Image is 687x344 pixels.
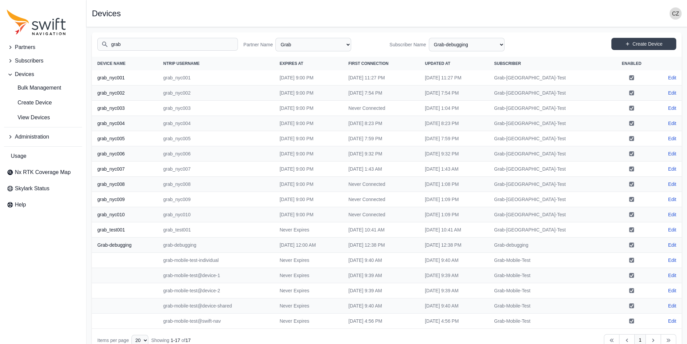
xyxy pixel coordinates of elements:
[274,70,343,85] td: [DATE] 9:00 PM
[274,222,343,238] td: Never Expires
[92,238,158,253] th: Grab-debugging
[92,101,158,116] th: grab_nyc003
[419,253,489,268] td: [DATE] 9:40 AM
[7,99,52,107] span: Create Device
[668,211,676,218] a: Edit
[92,57,158,70] th: Device Name
[92,85,158,101] th: grab_nyc002
[158,222,274,238] td: grab_test001
[343,238,419,253] td: [DATE] 12:38 PM
[419,314,489,329] td: [DATE] 4:56 PM
[343,222,419,238] td: [DATE] 10:41 AM
[489,314,609,329] td: Grab-Mobile-Test
[158,253,274,268] td: grab-mobile-test-individual
[158,146,274,162] td: grab_nyc006
[158,85,274,101] td: grab_nyc002
[158,268,274,283] td: grab-mobile-test@device-1
[274,283,343,298] td: Never Expires
[15,201,26,209] span: Help
[669,7,682,20] img: user photo
[419,192,489,207] td: [DATE] 1:09 PM
[92,9,121,18] h1: Devices
[668,272,676,279] a: Edit
[419,101,489,116] td: [DATE] 1:04 PM
[343,116,419,131] td: [DATE] 8:23 PM
[390,41,426,48] label: Subscriber Name
[668,150,676,157] a: Edit
[92,162,158,177] th: grab_nyc007
[419,116,489,131] td: [DATE] 8:23 PM
[158,177,274,192] td: grab_nyc008
[274,192,343,207] td: [DATE] 9:00 PM
[419,283,489,298] td: [DATE] 9:39 AM
[4,68,82,81] button: Devices
[4,182,82,195] a: Skylark Status
[158,70,274,85] td: grab_nyc001
[343,146,419,162] td: [DATE] 9:32 PM
[419,298,489,314] td: [DATE] 9:40 AM
[489,238,609,253] td: Grab-debugging
[343,298,419,314] td: [DATE] 9:40 AM
[92,146,158,162] th: grab_nyc006
[489,253,609,268] td: Grab-Mobile-Test
[489,192,609,207] td: Grab-[GEOGRAPHIC_DATA]-Test
[429,38,505,51] select: Subscriber
[668,226,676,233] a: Edit
[92,70,158,85] th: grab_nyc001
[343,314,419,329] td: [DATE] 4:56 PM
[97,338,129,343] span: Items per page
[274,162,343,177] td: [DATE] 9:00 PM
[419,131,489,146] td: [DATE] 7:59 PM
[158,207,274,222] td: grab_nyc010
[489,57,609,70] th: Subscriber
[419,238,489,253] td: [DATE] 12:38 PM
[158,116,274,131] td: grab_nyc004
[668,105,676,112] a: Edit
[15,133,49,141] span: Administration
[489,85,609,101] td: Grab-[GEOGRAPHIC_DATA]-Test
[668,287,676,294] a: Edit
[489,268,609,283] td: Grab-Mobile-Test
[343,162,419,177] td: [DATE] 1:43 AM
[15,57,43,65] span: Subscribers
[158,162,274,177] td: grab_nyc007
[92,177,158,192] th: grab_nyc008
[158,192,274,207] td: grab_nyc009
[489,131,609,146] td: Grab-[GEOGRAPHIC_DATA]-Test
[343,253,419,268] td: [DATE] 9:40 AM
[279,61,303,66] span: Expires At
[274,101,343,116] td: [DATE] 9:00 PM
[609,57,654,70] th: Enabled
[274,85,343,101] td: [DATE] 9:00 PM
[4,96,82,109] a: Create Device
[668,318,676,324] a: Edit
[419,177,489,192] td: [DATE] 1:08 PM
[668,302,676,309] a: Edit
[4,41,82,54] button: Partners
[489,177,609,192] td: Grab-[GEOGRAPHIC_DATA]-Test
[274,268,343,283] td: Never Expires
[4,166,82,179] a: Nx RTK Coverage Map
[15,70,34,78] span: Devices
[343,177,419,192] td: Never Connected
[274,298,343,314] td: Never Expires
[343,192,419,207] td: Never Connected
[4,198,82,212] a: Help
[668,166,676,172] a: Edit
[489,162,609,177] td: Grab-[GEOGRAPHIC_DATA]-Test
[92,192,158,207] th: grab_nyc009
[343,70,419,85] td: [DATE] 11:27 PM
[611,38,676,50] a: Create Device
[668,181,676,188] a: Edit
[275,38,351,51] select: Partner Name
[489,283,609,298] td: Grab-Mobile-Test
[489,207,609,222] td: Grab-[GEOGRAPHIC_DATA]-Test
[274,116,343,131] td: [DATE] 9:00 PM
[343,207,419,222] td: Never Connected
[343,268,419,283] td: [DATE] 9:39 AM
[15,43,35,51] span: Partners
[158,283,274,298] td: grab-mobile-test@device-2
[419,162,489,177] td: [DATE] 1:43 AM
[274,238,343,253] td: [DATE] 12:00 AM
[11,152,26,160] span: Usage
